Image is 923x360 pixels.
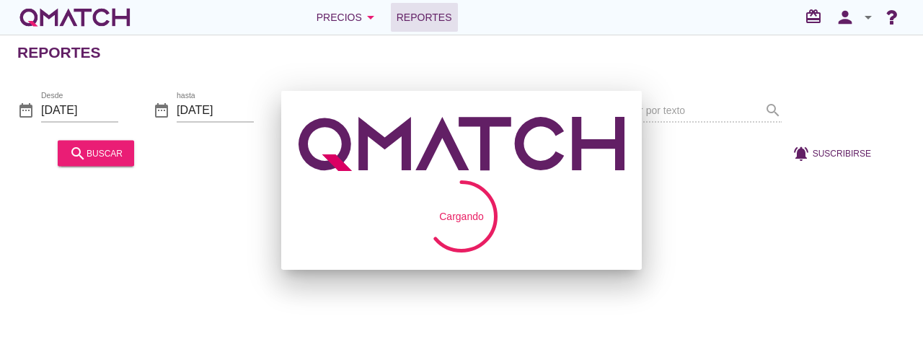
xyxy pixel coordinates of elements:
i: arrow_drop_down [860,9,877,26]
i: search [69,144,87,162]
a: white-qmatch-logo [17,3,133,32]
i: redeem [805,8,828,25]
input: hasta [177,98,254,121]
button: Precios [305,3,391,32]
button: buscar [58,140,134,166]
i: arrow_drop_down [362,9,379,26]
div: QMatch logo [299,108,624,180]
div: Precios [317,9,379,26]
h2: Reportes [17,41,101,64]
span: Reportes [397,9,452,26]
div: buscar [69,144,123,162]
button: Suscribirse [781,140,883,166]
i: person [831,7,860,27]
span: Suscribirse [813,146,871,159]
i: date_range [17,101,35,118]
i: notifications_active [792,144,813,162]
div: Cargando [439,208,484,224]
input: Desde [41,98,118,121]
a: Reportes [391,3,458,32]
i: date_range [153,101,170,118]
